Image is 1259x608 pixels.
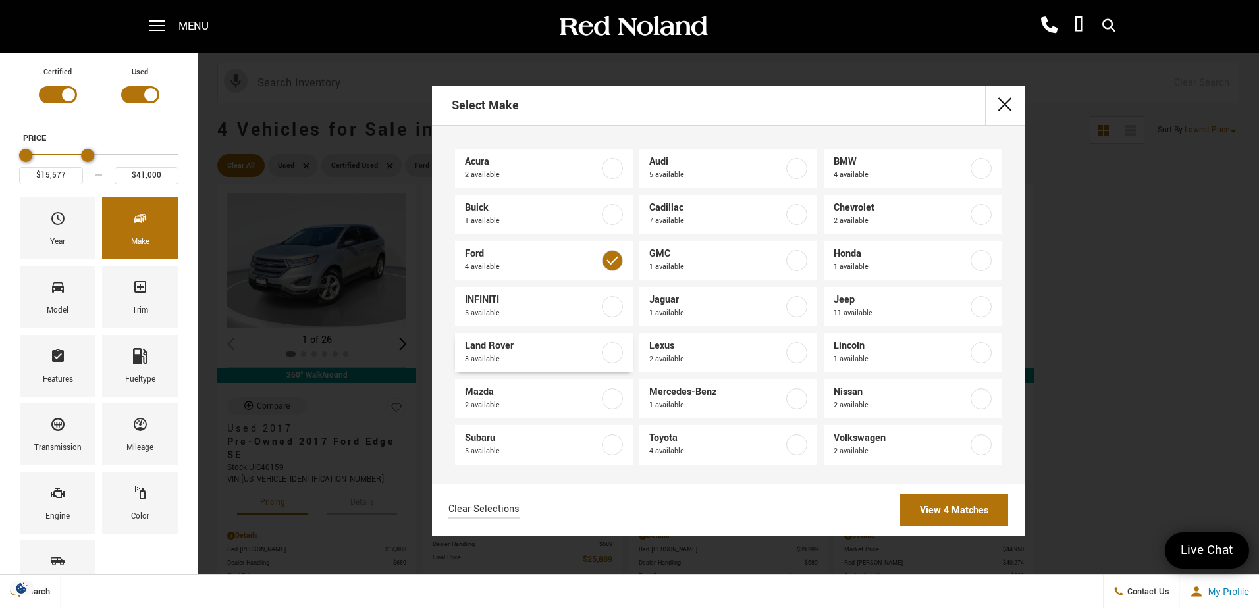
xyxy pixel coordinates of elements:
[102,403,178,465] div: MileageMileage
[557,15,709,38] img: Red Noland Auto Group
[43,372,73,387] div: Features
[102,197,178,259] div: MakeMake
[20,472,95,534] div: EngineEngine
[900,494,1008,526] a: View 4 Matches
[639,241,817,280] a: GMC1 available
[639,425,817,465] a: Toyota4 available
[1165,532,1249,569] a: Live Chat
[465,215,599,228] span: 1 available
[465,445,599,458] span: 5 available
[649,386,784,399] span: Mercedes-Benz
[132,207,148,235] span: Make
[465,293,599,307] span: INFINITI
[465,353,599,366] span: 3 available
[50,482,66,509] span: Engine
[102,266,178,328] div: TrimTrim
[834,386,968,399] span: Nissan
[455,287,633,326] a: INFINITI5 available
[43,66,72,79] label: Certified
[20,197,95,259] div: YearYear
[20,403,95,465] div: TransmissionTransmission
[639,333,817,372] a: Lexus2 available
[20,266,95,328] div: ModelModel
[465,307,599,320] span: 5 available
[834,432,968,445] span: Volkswagen
[455,149,633,188] a: Acura2 available
[47,303,68,318] div: Model
[834,353,968,366] span: 1 available
[649,247,784,261] span: GMC
[7,581,37,595] img: Opt-Out Icon
[985,86,1025,125] button: close
[19,167,83,184] input: Minimum
[824,287,1002,326] a: Jeep11 available
[1124,586,1169,597] span: Contact Us
[649,215,784,228] span: 7 available
[824,333,1002,372] a: Lincoln1 available
[649,340,784,353] span: Lexus
[639,149,817,188] a: Audi5 available
[834,293,968,307] span: Jeep
[126,441,153,455] div: Mileage
[465,340,599,353] span: Land Rover
[20,335,95,397] div: FeaturesFeatures
[834,155,968,168] span: BMW
[639,379,817,418] a: Mercedes-Benz1 available
[455,195,633,234] a: Buick1 available
[132,303,148,318] div: Trim
[465,386,599,399] span: Mazda
[824,195,1002,234] a: Chevrolet2 available
[50,276,66,303] span: Model
[465,399,599,412] span: 2 available
[649,353,784,366] span: 2 available
[132,413,148,441] span: Mileage
[50,550,66,578] span: Bodystyle
[131,235,149,249] div: Make
[834,307,968,320] span: 11 available
[19,144,178,184] div: Price
[649,168,784,182] span: 5 available
[465,261,599,274] span: 4 available
[23,132,174,144] h5: Price
[1203,586,1249,597] span: My Profile
[16,66,181,120] div: Filter by Vehicle Type
[132,482,148,509] span: Color
[834,445,968,458] span: 2 available
[448,503,520,519] a: Clear Selections
[649,261,784,274] span: 1 available
[455,425,633,465] a: Subaru5 available
[1180,575,1259,608] button: Open user profile menu
[649,432,784,445] span: Toyota
[125,372,155,387] div: Fueltype
[649,201,784,215] span: Cadillac
[834,201,968,215] span: Chevrolet
[115,167,178,184] input: Maximum
[34,441,82,455] div: Transmission
[834,215,968,228] span: 2 available
[834,247,968,261] span: Honda
[465,155,599,168] span: Acura
[20,540,95,602] div: BodystyleBodystyle
[7,581,37,595] section: Click to Open Cookie Consent Modal
[102,472,178,534] div: ColorColor
[834,168,968,182] span: 4 available
[649,155,784,168] span: Audi
[465,432,599,445] span: Subaru
[102,335,178,397] div: FueltypeFueltype
[649,293,784,307] span: Jaguar
[132,66,148,79] label: Used
[452,87,519,124] h2: Select Make
[824,379,1002,418] a: Nissan2 available
[824,241,1002,280] a: Honda1 available
[1174,542,1240,559] span: Live Chat
[50,207,66,235] span: Year
[50,413,66,441] span: Transmission
[81,149,94,162] div: Maximum Price
[132,345,148,372] span: Fueltype
[649,307,784,320] span: 1 available
[649,445,784,458] span: 4 available
[455,241,633,280] a: Ford4 available
[639,195,817,234] a: Cadillac7 available
[50,235,65,249] div: Year
[465,168,599,182] span: 2 available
